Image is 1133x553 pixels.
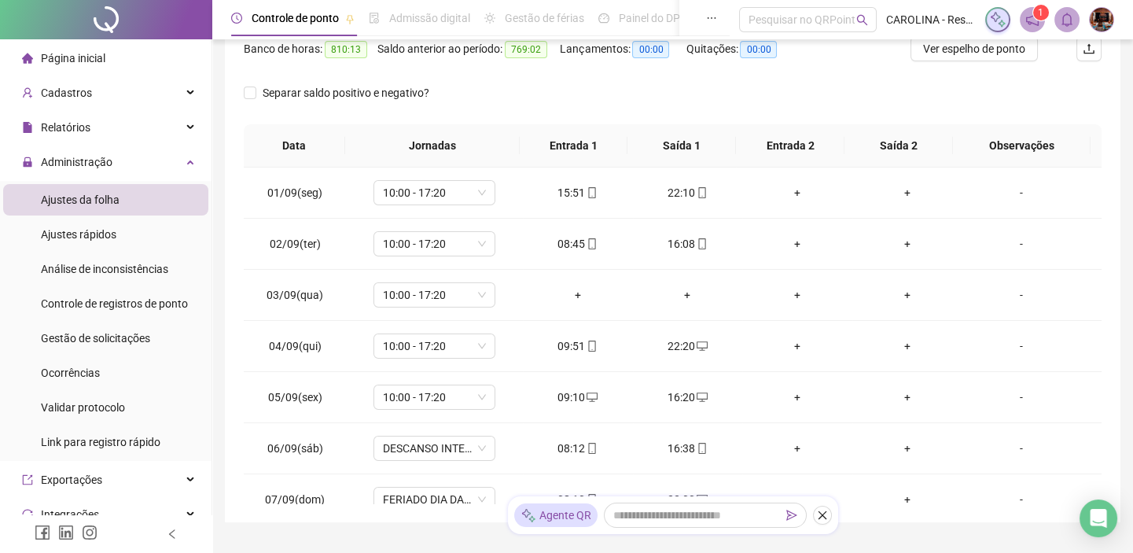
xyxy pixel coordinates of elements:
[535,184,620,201] div: 15:51
[267,289,323,301] span: 03/09(qua)
[1080,500,1117,537] div: Open Intercom Messenger
[252,12,339,24] span: Controle de ponto
[484,13,495,24] span: sun
[383,437,486,460] span: DESCANSO INTER-JORNADA
[267,442,323,455] span: 06/09(sáb)
[695,443,708,454] span: mobile
[41,87,92,99] span: Cadastros
[41,508,99,521] span: Integrações
[535,440,620,457] div: 08:12
[369,13,380,24] span: file-done
[41,367,100,379] span: Ocorrências
[865,440,950,457] div: +
[268,391,322,404] span: 05/09(sex)
[646,440,730,457] div: 16:38
[265,493,325,506] span: 07/09(dom)
[514,503,598,527] div: Agente QR
[736,124,844,168] th: Entrada 2
[383,385,486,409] span: 10:00 - 17:20
[923,40,1025,57] span: Ver espelho de ponto
[383,488,486,511] span: FERIADO DIA DA INDEPENDÊNCIA
[755,286,840,304] div: +
[41,194,120,206] span: Ajustes da folha
[695,187,708,198] span: mobile
[535,389,620,406] div: 09:10
[383,181,486,205] span: 10:00 - 17:20
[974,184,1067,201] div: -
[865,286,950,304] div: +
[383,283,486,307] span: 10:00 - 17:20
[22,122,33,133] span: file
[786,510,797,521] span: send
[58,525,74,540] span: linkedin
[345,14,355,24] span: pushpin
[41,228,116,241] span: Ajustes rápidos
[35,525,50,540] span: facebook
[865,235,950,253] div: +
[755,337,840,355] div: +
[535,337,620,355] div: 09:51
[167,529,178,540] span: left
[244,124,345,168] th: Data
[535,286,620,304] div: +
[41,297,188,310] span: Controle de registros de ponto
[619,12,680,24] span: Painel do DP
[383,232,486,256] span: 10:00 - 17:20
[1033,5,1049,20] sup: 1
[910,36,1038,61] button: Ver espelho de ponto
[535,235,620,253] div: 08:45
[22,157,33,168] span: lock
[1060,13,1074,27] span: bell
[585,392,598,403] span: desktop
[740,41,777,58] span: 00:00
[41,263,168,275] span: Análise de inconsistências
[865,491,950,508] div: +
[646,235,730,253] div: 16:08
[989,11,1006,28] img: sparkle-icon.fc2bf0ac1784a2077858766a79e2daf3.svg
[755,235,840,253] div: +
[844,124,953,168] th: Saída 2
[535,491,620,508] div: 08:10
[389,12,470,24] span: Admissão digital
[598,13,609,24] span: dashboard
[974,235,1067,253] div: -
[1038,7,1043,18] span: 1
[755,184,840,201] div: +
[646,491,730,508] div: 22:00
[560,40,686,58] div: Lançamentos:
[755,389,840,406] div: +
[695,494,708,505] span: desktop
[82,525,97,540] span: instagram
[1025,13,1039,27] span: notification
[325,41,367,58] span: 810:13
[521,507,536,524] img: sparkle-icon.fc2bf0ac1784a2077858766a79e2daf3.svg
[966,137,1078,154] span: Observações
[627,124,736,168] th: Saída 1
[231,13,242,24] span: clock-circle
[41,156,112,168] span: Administração
[269,340,322,352] span: 04/09(qui)
[974,440,1067,457] div: -
[22,87,33,98] span: user-add
[377,40,560,58] div: Saldo anterior ao período:
[632,41,669,58] span: 00:00
[646,184,730,201] div: 22:10
[41,436,160,448] span: Link para registro rápido
[974,389,1067,406] div: -
[505,41,547,58] span: 769:02
[646,389,730,406] div: 16:20
[41,332,150,345] span: Gestão de solicitações
[41,474,102,486] span: Exportações
[267,186,322,199] span: 01/09(seg)
[865,389,950,406] div: +
[974,337,1067,355] div: -
[244,40,377,58] div: Banco de horas:
[585,494,598,505] span: mobile
[886,11,976,28] span: CAROLINA - Restaurante Hymbé
[270,238,321,250] span: 02/09(ter)
[646,286,730,304] div: +
[646,337,730,355] div: 22:20
[974,491,1067,508] div: -
[383,334,486,358] span: 10:00 - 17:20
[953,124,1091,168] th: Observações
